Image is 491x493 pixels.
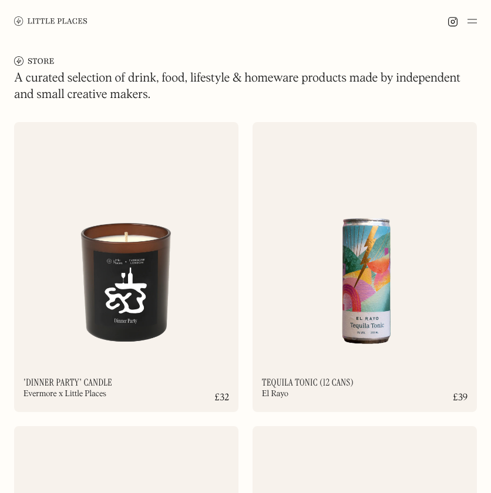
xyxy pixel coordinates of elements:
div: £32 [215,393,229,403]
div: £39 [453,393,468,403]
img: 6821a401155898ffc9efaafb_Evermore.png [14,122,238,365]
div: Evermore x Little Places [23,390,106,398]
h2: 'Dinner Party' Candle [23,378,112,387]
h2: Tequila Tonic (12 cans) [262,378,354,387]
div: El Rayo [262,390,288,398]
img: 684bd0672f53f3bb2a769dc7_Tequila%20Tonic.png [253,122,477,365]
h1: A curated selection of drink, food, lifestyle & homeware products made by independent and small c... [14,70,477,103]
